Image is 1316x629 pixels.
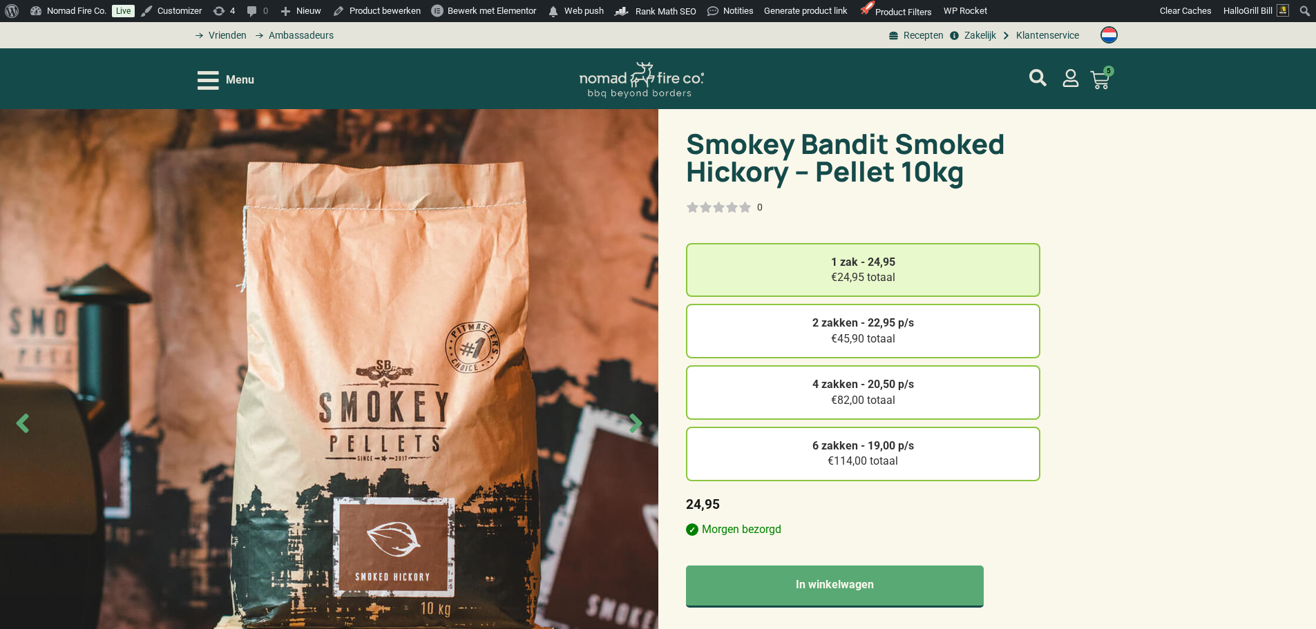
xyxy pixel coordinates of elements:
div: €45,90 totaal [686,304,1040,358]
a: grill bill vrienden [191,28,247,43]
div: €82,00 totaal [686,365,1040,420]
strong: 6 zakken - 19,00 p/s [812,439,914,452]
img: Nederlands [1100,26,1118,43]
strong: 1 zak - 24,95 [831,255,895,269]
a: grill bill zakeljk [947,28,995,43]
a: mijn account [1062,69,1080,87]
span: Recepten [900,28,944,43]
div: Open/Close Menu [198,68,254,93]
div: 0 [757,200,763,214]
a: BBQ recepten [887,28,944,43]
img: Nomad Logo [580,62,704,99]
span: Previous slide [7,408,38,439]
div: €24,95 totaal [686,243,1040,298]
a: 5 [1074,62,1126,98]
button: In winkelwagen [686,565,984,608]
a: grill bill ambassadors [250,28,333,43]
span: Grill Bill [1243,6,1272,16]
span: Next slide [620,408,651,439]
span: Rank Math SEO [636,6,696,17]
p: Morgen bezorgd [686,521,1040,538]
span: Menu [226,72,254,88]
span: Ambassadeurs [265,28,334,43]
strong: 4 zakken - 20,50 p/s [812,378,914,391]
h1: Smokey Bandit Smoked Hickory – Pellet 10kg [686,130,1040,185]
span: Klantenservice [1013,28,1079,43]
span: Zakelijk [961,28,996,43]
span: Bewerk met Elementor [448,6,536,16]
span: Vrienden [205,28,247,43]
strong: 2 zakken - 22,95 p/s [812,316,914,329]
img: Avatar of Grill Bill [1277,4,1289,17]
div: €114,00 totaal [686,427,1040,481]
a: Live [112,5,135,17]
a: mijn account [1029,69,1047,86]
span:  [546,2,560,21]
span: 5 [1103,66,1114,77]
a: grill bill klantenservice [1000,28,1079,43]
